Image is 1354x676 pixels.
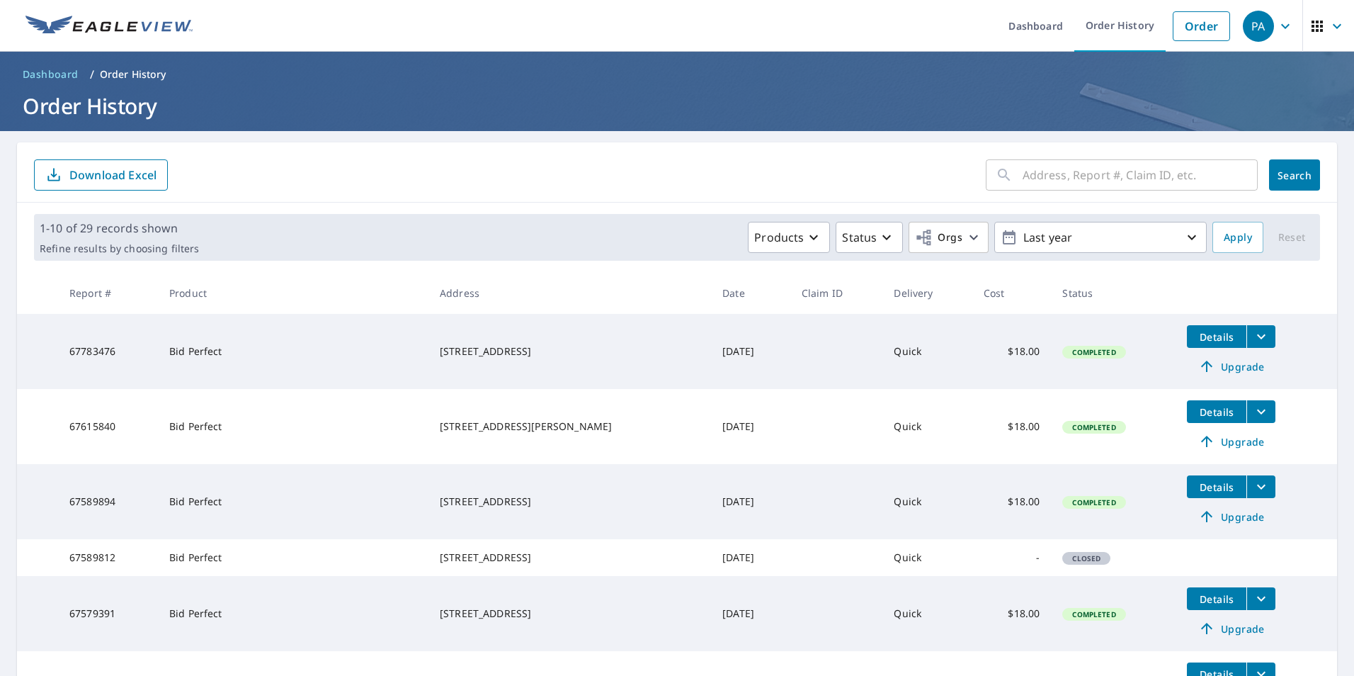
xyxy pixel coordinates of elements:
[440,344,700,359] div: [STREET_ADDRESS]
[882,272,972,314] th: Delivery
[972,464,1052,539] td: $18.00
[1195,358,1267,375] span: Upgrade
[1173,11,1230,41] a: Order
[972,576,1052,651] td: $18.00
[100,67,166,81] p: Order History
[158,314,428,389] td: Bid Perfect
[790,272,883,314] th: Claim ID
[1195,433,1267,450] span: Upgrade
[158,464,428,539] td: Bid Perfect
[1195,592,1238,606] span: Details
[158,272,428,314] th: Product
[711,272,790,314] th: Date
[711,539,790,576] td: [DATE]
[1064,497,1124,507] span: Completed
[882,539,972,576] td: Quick
[1018,225,1183,250] p: Last year
[1064,347,1124,357] span: Completed
[34,159,168,191] button: Download Excel
[1280,169,1309,182] span: Search
[17,63,84,86] a: Dashboard
[440,495,700,509] div: [STREET_ADDRESS]
[882,314,972,389] td: Quick
[58,464,158,539] td: 67589894
[58,539,158,576] td: 67589812
[23,67,79,81] span: Dashboard
[1212,222,1263,253] button: Apply
[1195,480,1238,494] span: Details
[1187,617,1275,640] a: Upgrade
[1243,11,1274,42] div: PA
[972,272,1052,314] th: Cost
[994,222,1207,253] button: Last year
[158,389,428,464] td: Bid Perfect
[711,464,790,539] td: [DATE]
[836,222,903,253] button: Status
[17,63,1337,86] nav: breadcrumb
[1187,587,1246,610] button: detailsBtn-67579391
[1195,508,1267,525] span: Upgrade
[1064,553,1109,563] span: Closed
[711,314,790,389] td: [DATE]
[915,229,962,247] span: Orgs
[158,576,428,651] td: Bid Perfect
[1187,325,1246,348] button: detailsBtn-67783476
[428,272,711,314] th: Address
[972,389,1052,464] td: $18.00
[1246,400,1275,423] button: filesDropdownBtn-67615840
[440,551,700,565] div: [STREET_ADDRESS]
[711,576,790,651] td: [DATE]
[882,464,972,539] td: Quick
[754,229,804,246] p: Products
[58,576,158,651] td: 67579391
[69,167,157,183] p: Download Excel
[1246,587,1275,610] button: filesDropdownBtn-67579391
[972,539,1052,576] td: -
[909,222,989,253] button: Orgs
[17,91,1337,120] h1: Order History
[90,66,94,83] li: /
[842,229,877,246] p: Status
[1246,325,1275,348] button: filesDropdownBtn-67783476
[1269,159,1320,191] button: Search
[1187,430,1275,453] a: Upgrade
[882,389,972,464] td: Quick
[972,314,1052,389] td: $18.00
[58,314,158,389] td: 67783476
[440,419,700,434] div: [STREET_ADDRESS][PERSON_NAME]
[1064,422,1124,432] span: Completed
[1246,475,1275,498] button: filesDropdownBtn-67589894
[1195,620,1267,637] span: Upgrade
[1224,229,1252,247] span: Apply
[711,389,790,464] td: [DATE]
[1187,505,1275,528] a: Upgrade
[1023,155,1258,195] input: Address, Report #, Claim ID, etc.
[1187,475,1246,498] button: detailsBtn-67589894
[1187,355,1275,378] a: Upgrade
[1064,609,1124,619] span: Completed
[440,607,700,621] div: [STREET_ADDRESS]
[1187,400,1246,423] button: detailsBtn-67615840
[1051,272,1176,314] th: Status
[1195,405,1238,419] span: Details
[58,272,158,314] th: Report #
[158,539,428,576] td: Bid Perfect
[40,242,199,255] p: Refine results by choosing filters
[40,220,199,237] p: 1-10 of 29 records shown
[882,576,972,651] td: Quick
[1195,330,1238,344] span: Details
[748,222,830,253] button: Products
[58,389,158,464] td: 67615840
[25,16,193,37] img: EV Logo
